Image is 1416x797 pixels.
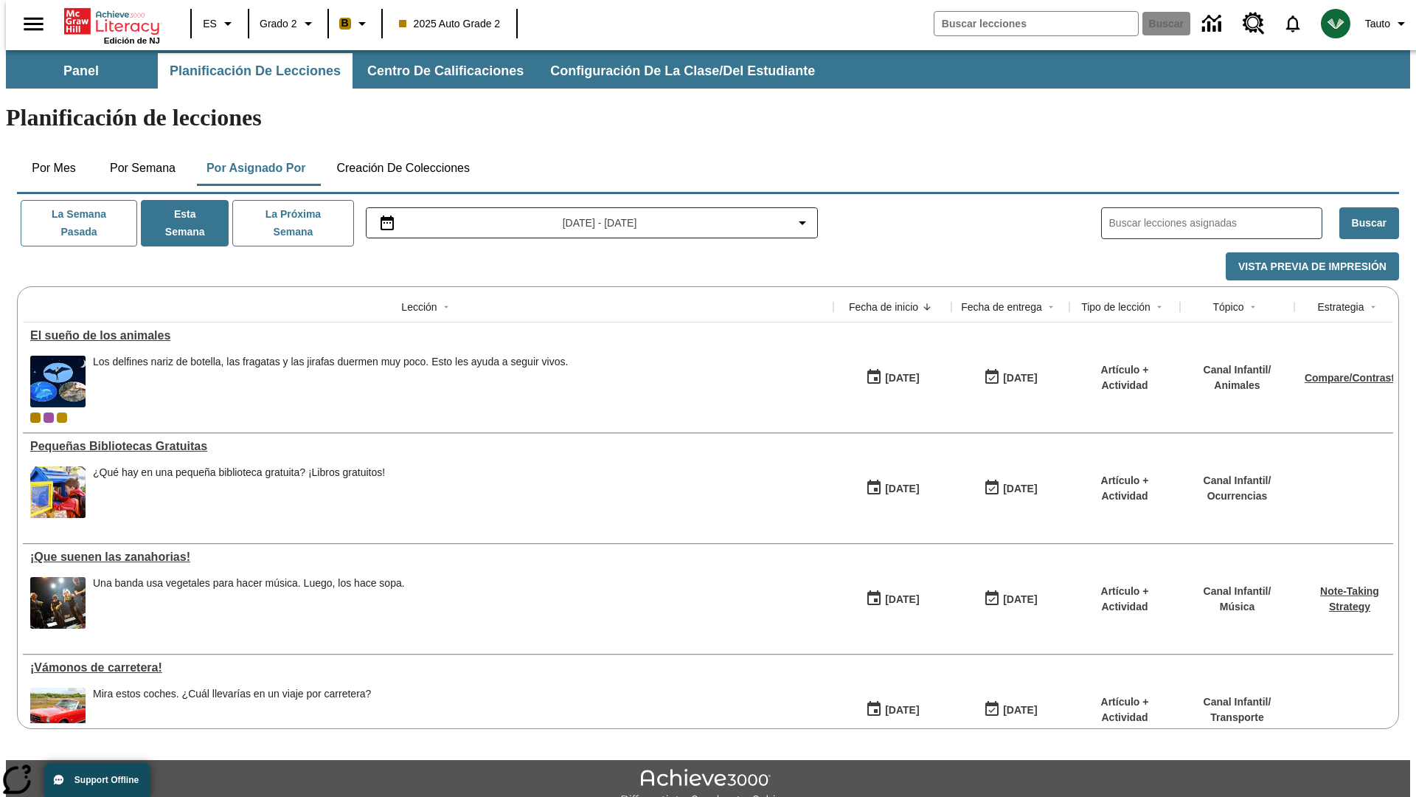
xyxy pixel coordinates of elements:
img: Un grupo de personas vestidas de negro toca música en un escenario. [30,577,86,629]
button: 09/28/25: Primer día en que estuvo disponible la lección [861,585,924,613]
div: Tipo de lección [1081,300,1150,314]
a: Centro de recursos, Se abrirá en una pestaña nueva. [1234,4,1274,44]
button: Configuración de la clase/del estudiante [538,53,827,89]
div: New 2025 class [57,413,67,423]
span: Configuración de la clase/del estudiante [550,63,815,80]
div: OL 2025 Auto Grade 3 [44,413,54,423]
div: Clase actual [30,413,41,423]
button: 09/28/25: Primer día en que estuvo disponible la lección [861,696,924,724]
a: Compare/Contrast [1305,372,1395,384]
p: Transporte [1204,710,1271,725]
p: Artículo + Actividad [1077,473,1173,504]
h1: Planificación de lecciones [6,104,1410,131]
span: Una banda usa vegetales para hacer música. Luego, los hace sopa. [93,577,405,629]
button: Sort [1150,298,1168,316]
p: Canal Infantil / [1204,694,1271,710]
div: [DATE] [885,480,919,498]
p: Canal Infantil / [1204,473,1271,489]
span: [DATE] - [DATE] [563,215,637,231]
div: ¿Qué hay en una pequeña biblioteca gratuita? ¡Libros gratuitos! [93,466,385,479]
img: avatar image [1321,9,1350,38]
div: [DATE] [1003,590,1037,609]
div: Subbarra de navegación [6,53,828,89]
div: ¡Vámonos de carretera! [30,661,826,674]
button: 10/03/25: Primer día en que estuvo disponible la lección [861,364,924,392]
div: Mira estos coches. ¿Cuál llevarías en un viaje por carretera? [93,688,371,700]
div: El sueño de los animales [30,329,826,342]
p: Animales [1204,378,1271,393]
a: ¡Vámonos de carretera!, Lecciones [30,661,826,674]
button: 09/28/25: Último día en que podrá accederse la lección [979,696,1042,724]
button: Vista previa de impresión [1226,252,1399,281]
div: [DATE] [885,590,919,609]
p: Música [1204,599,1271,615]
span: Panel [63,63,99,80]
p: Artículo + Actividad [1077,694,1173,725]
button: Sort [1244,298,1262,316]
div: [DATE] [885,701,919,720]
div: Una banda usa vegetales para hacer música. Luego, los hace sopa. [93,577,405,590]
input: Buscar campo [934,12,1138,35]
button: Planificación de lecciones [158,53,353,89]
p: Artículo + Actividad [1077,584,1173,615]
button: Sort [1364,298,1382,316]
div: [DATE] [1003,369,1037,387]
div: Portada [64,5,160,45]
button: Abrir el menú lateral [12,2,55,46]
button: 09/28/25: Último día en que podrá accederse la lección [979,585,1042,613]
button: Esta semana [141,200,229,246]
span: 2025 Auto Grade 2 [399,16,501,32]
button: Buscar [1339,207,1399,239]
button: La semana pasada [21,200,137,246]
span: Centro de calificaciones [367,63,524,80]
button: Support Offline [44,763,150,797]
a: Pequeñas Bibliotecas Gratuitas, Lecciones [30,440,826,453]
img: Fotos de una fragata, dos delfines nariz de botella y una jirafa sobre un fondo de noche estrellada. [30,356,86,407]
span: Tauto [1365,16,1390,32]
div: Subbarra de navegación [6,50,1410,89]
button: Escoja un nuevo avatar [1312,4,1359,43]
div: [DATE] [1003,480,1037,498]
div: Estrategia [1317,300,1364,314]
span: Support Offline [74,775,139,785]
button: Por semana [98,151,187,186]
div: ¿Qué hay en una pequeña biblioteca gratuita? ¡Libros gratuitos! [93,466,385,518]
div: Fecha de entrega [961,300,1042,314]
img: Un auto Ford Mustang rojo descapotable estacionado en un suelo adoquinado delante de un campo [30,688,86,739]
p: Ocurrencias [1204,489,1271,504]
span: Planificación de lecciones [170,63,341,80]
button: Sort [918,298,936,316]
div: ¡Que suenen las zanahorias! [30,551,826,564]
span: B [341,14,349,32]
div: Los delfines nariz de botella, las fragatas y las jirafas duermen muy poco. Esto les ayuda a segu... [93,356,568,407]
svg: Collapse Date Range Filter [794,214,811,232]
div: Los delfines nariz de botella, las fragatas y las jirafas duermen muy poco. Esto les ayuda a segu... [93,356,568,368]
span: Mira estos coches. ¿Cuál llevarías en un viaje por carretera? [93,688,371,739]
button: Por mes [17,151,91,186]
div: Fecha de inicio [849,300,918,314]
button: Lenguaje: ES, Selecciona un idioma [196,10,243,37]
img: Un niño introduce la mano en una pequeña biblioteca gratuita llena de libros. [30,466,86,518]
p: Artículo + Actividad [1077,362,1173,393]
a: El sueño de los animales, Lecciones [30,329,826,342]
button: Seleccione el intervalo de fechas opción del menú [372,214,812,232]
button: La próxima semana [232,200,353,246]
span: Edición de NJ [104,36,160,45]
button: Grado: Grado 2, Elige un grado [254,10,323,37]
div: Tópico [1212,300,1243,314]
a: Portada [64,7,160,36]
button: Panel [7,53,155,89]
button: 10/01/25: Primer día en que estuvo disponible la lección [861,475,924,503]
input: Buscar lecciones asignadas [1109,213,1322,234]
button: Centro de calificaciones [355,53,535,89]
a: ¡Que suenen las zanahorias!, Lecciones [30,551,826,564]
span: Grado 2 [260,16,297,32]
button: Boost El color de la clase es anaranjado claro. Cambiar el color de la clase. [333,10,377,37]
p: Canal Infantil / [1204,362,1271,378]
p: Canal Infantil / [1204,584,1271,599]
